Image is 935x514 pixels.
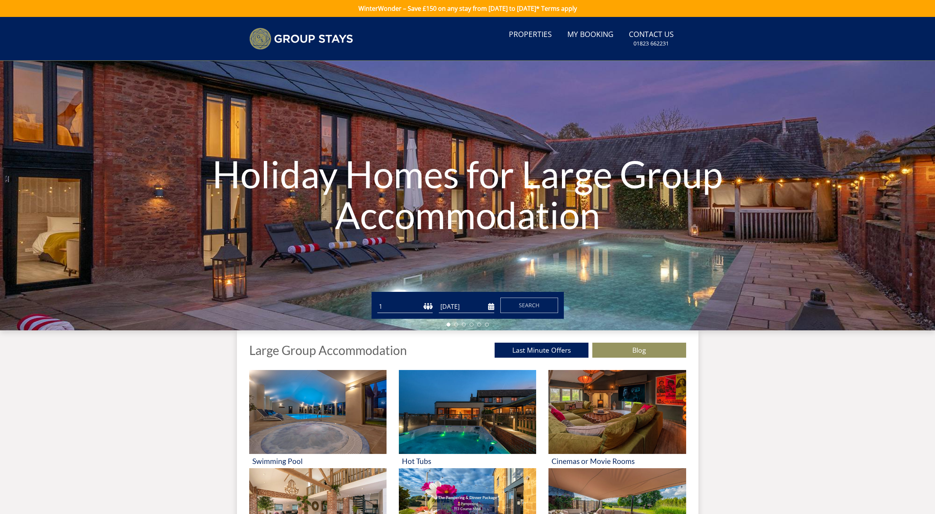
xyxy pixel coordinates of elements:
[519,301,540,309] span: Search
[506,26,555,44] a: Properties
[249,370,387,454] img: 'Swimming Pool' - Large Group Accommodation Holiday Ideas
[252,457,383,465] h3: Swimming Pool
[249,370,387,468] a: 'Swimming Pool' - Large Group Accommodation Holiday Ideas Swimming Pool
[564,26,617,44] a: My Booking
[439,300,494,313] input: Arrival Date
[249,343,407,357] h1: Large Group Accommodation
[633,40,669,47] small: 01823 662231
[140,138,795,250] h1: Holiday Homes for Large Group Accommodation
[249,28,353,50] img: Group Stays
[399,370,536,454] img: 'Hot Tubs' - Large Group Accommodation Holiday Ideas
[399,370,536,468] a: 'Hot Tubs' - Large Group Accommodation Holiday Ideas Hot Tubs
[500,298,558,313] button: Search
[402,457,533,465] h3: Hot Tubs
[592,343,686,358] a: Blog
[552,457,683,465] h3: Cinemas or Movie Rooms
[495,343,588,358] a: Last Minute Offers
[626,26,677,51] a: Contact Us01823 662231
[548,370,686,454] img: 'Cinemas or Movie Rooms' - Large Group Accommodation Holiday Ideas
[548,370,686,468] a: 'Cinemas or Movie Rooms' - Large Group Accommodation Holiday Ideas Cinemas or Movie Rooms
